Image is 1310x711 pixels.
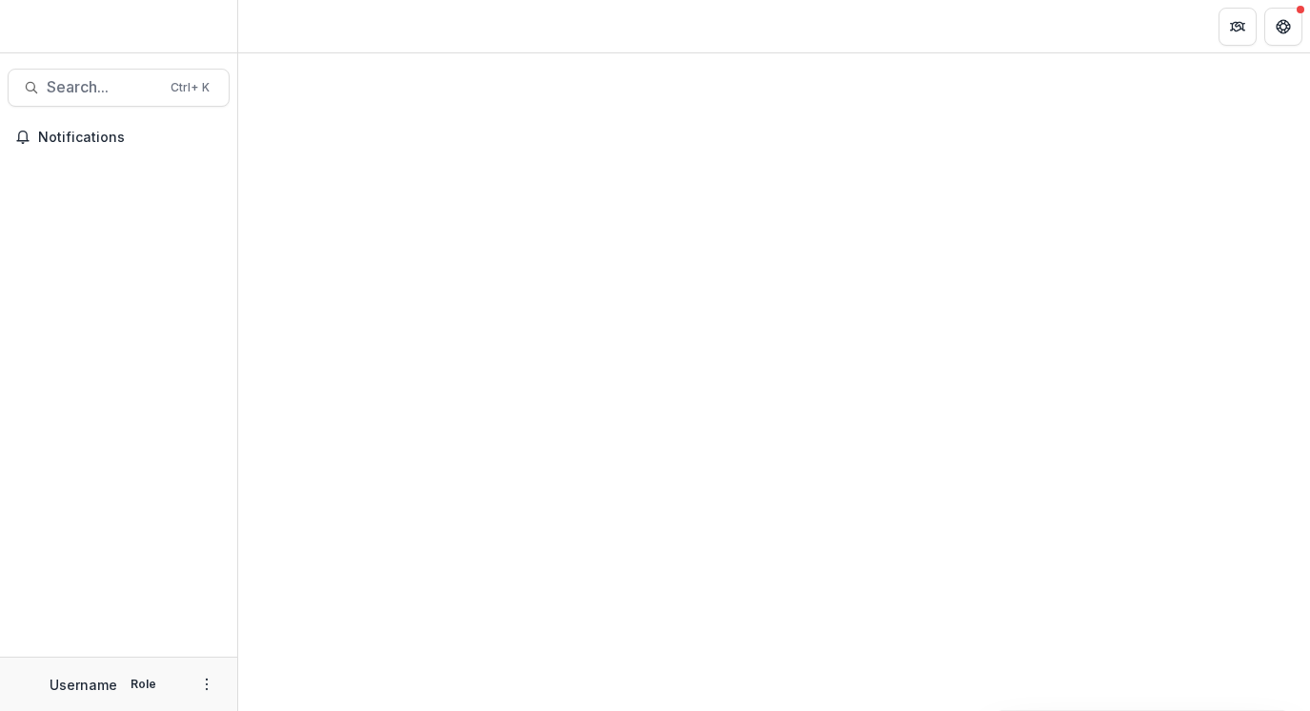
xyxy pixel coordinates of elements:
button: Notifications [8,122,230,152]
button: Get Help [1264,8,1302,46]
button: Partners [1219,8,1257,46]
span: Search... [47,78,159,96]
button: More [195,673,218,696]
p: Role [125,676,162,693]
p: Username [50,675,117,695]
span: Notifications [38,130,222,146]
button: Search... [8,69,230,107]
div: Ctrl + K [167,77,213,98]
